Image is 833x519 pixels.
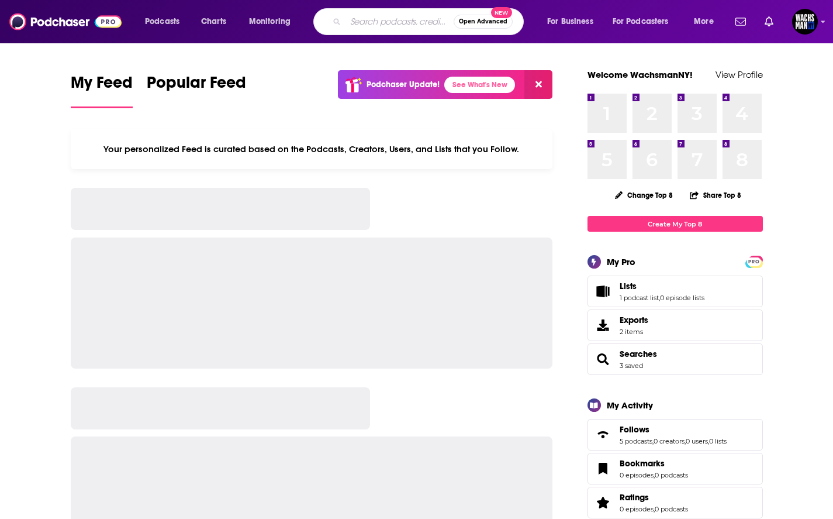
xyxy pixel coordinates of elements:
[592,317,615,334] span: Exports
[620,458,688,469] a: Bookmarks
[147,73,246,99] span: Popular Feed
[592,283,615,300] a: Lists
[547,13,593,30] span: For Business
[620,315,648,325] span: Exports
[241,12,306,31] button: open menu
[654,505,655,513] span: ,
[716,69,763,80] a: View Profile
[620,424,649,435] span: Follows
[592,351,615,367] a: Searches
[137,12,195,31] button: open menu
[193,12,233,31] a: Charts
[747,257,761,266] a: PRO
[587,310,763,341] a: Exports
[620,328,648,336] span: 2 items
[444,77,515,93] a: See What's New
[747,257,761,266] span: PRO
[694,13,714,30] span: More
[620,349,657,359] a: Searches
[659,294,660,302] span: ,
[689,184,742,207] button: Share Top 8
[587,69,693,80] a: Welcome WachsmanNY!
[655,505,688,513] a: 0 podcasts
[71,73,133,99] span: My Feed
[620,471,654,479] a: 0 episodes
[605,12,686,31] button: open menu
[587,487,763,518] span: Ratings
[760,12,778,32] a: Show notifications dropdown
[607,256,635,267] div: My Pro
[709,437,727,445] a: 0 lists
[620,294,659,302] a: 1 podcast list
[620,492,649,503] span: Ratings
[731,12,751,32] a: Show notifications dropdown
[620,281,704,291] a: Lists
[792,9,818,35] button: Show profile menu
[345,12,454,31] input: Search podcasts, credits, & more...
[201,13,226,30] span: Charts
[324,8,535,35] div: Search podcasts, credits, & more...
[71,129,553,169] div: Your personalized Feed is curated based on the Podcasts, Creators, Users, and Lists that you Follow.
[620,281,637,291] span: Lists
[587,419,763,451] span: Follows
[459,19,507,25] span: Open Advanced
[708,437,709,445] span: ,
[145,13,179,30] span: Podcasts
[660,294,704,302] a: 0 episode lists
[620,458,665,469] span: Bookmarks
[9,11,122,33] img: Podchaser - Follow, Share and Rate Podcasts
[620,362,643,370] a: 3 saved
[792,9,818,35] span: Logged in as WachsmanNY
[539,12,608,31] button: open menu
[620,492,688,503] a: Ratings
[592,427,615,443] a: Follows
[249,13,291,30] span: Monitoring
[592,494,615,511] a: Ratings
[654,471,655,479] span: ,
[613,13,669,30] span: For Podcasters
[655,471,688,479] a: 0 podcasts
[607,400,653,411] div: My Activity
[147,73,246,108] a: Popular Feed
[620,437,652,445] a: 5 podcasts
[587,453,763,484] span: Bookmarks
[620,505,654,513] a: 0 episodes
[652,437,654,445] span: ,
[367,80,440,90] p: Podchaser Update!
[608,188,680,202] button: Change Top 8
[587,343,763,375] span: Searches
[454,15,513,29] button: Open AdvancedNew
[685,437,686,445] span: ,
[587,276,763,307] span: Lists
[592,460,615,477] a: Bookmarks
[587,216,763,232] a: Create My Top 8
[654,437,685,445] a: 0 creators
[686,12,728,31] button: open menu
[792,9,818,35] img: User Profile
[620,424,727,435] a: Follows
[686,437,708,445] a: 0 users
[491,7,512,18] span: New
[71,73,133,108] a: My Feed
